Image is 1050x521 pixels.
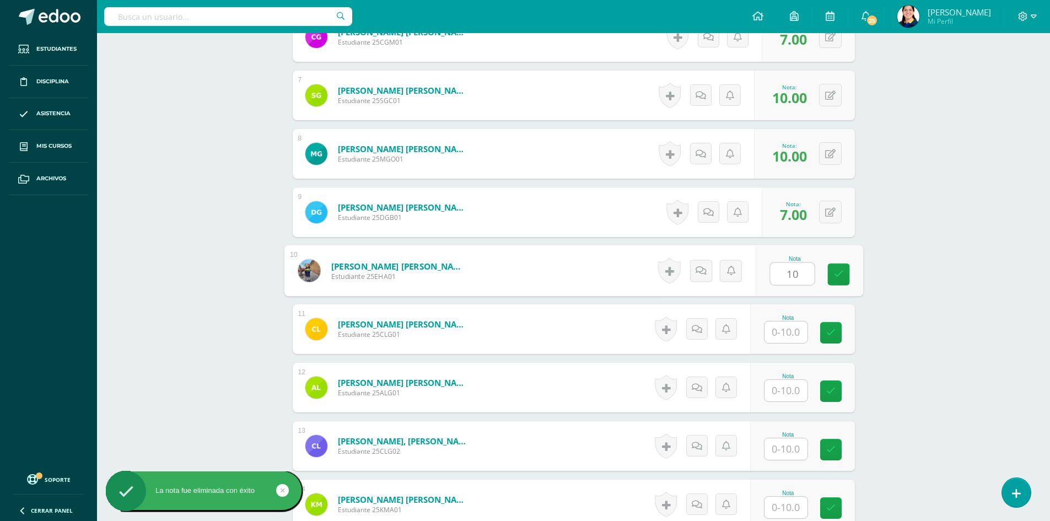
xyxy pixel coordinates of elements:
[897,6,919,28] img: b0219f99b087253a616db8727da7ee3f.png
[9,130,88,163] a: Mis cursos
[338,202,470,213] a: [PERSON_NAME] [PERSON_NAME]
[764,315,812,321] div: Nota
[772,147,807,165] span: 10.00
[338,213,470,222] span: Estudiante 25DGB01
[772,88,807,107] span: 10.00
[338,319,470,330] a: [PERSON_NAME] [PERSON_NAME]
[9,98,88,131] a: Asistencia
[338,154,470,164] span: Estudiante 25MGO01
[305,318,327,340] img: 1dfb85fbd1054843770e4b7cafe770d4.png
[338,85,470,96] a: [PERSON_NAME] [PERSON_NAME]
[13,471,84,486] a: Soporte
[36,142,72,151] span: Mis cursos
[338,388,470,398] span: Estudiante 25ALG01
[9,163,88,195] a: Archivos
[106,486,301,496] div: La nota fue eliminada con éxito
[928,7,991,18] span: [PERSON_NAME]
[764,380,807,401] input: 0-10.0
[764,432,812,438] div: Nota
[45,476,71,484] span: Soporte
[36,174,66,183] span: Archivos
[764,373,812,379] div: Nota
[104,7,352,26] input: Busca un usuario...
[31,507,73,514] span: Cerrar panel
[338,377,470,388] a: [PERSON_NAME] [PERSON_NAME]
[36,109,71,118] span: Asistencia
[338,505,470,514] span: Estudiante 25KMA01
[338,447,470,456] span: Estudiante 25CLG02
[305,435,327,457] img: 49bdc2633e16b2f19f162851f6672aa9.png
[305,201,327,223] img: c841092eac1440ff8da7ff94a7cc0d00.png
[338,37,470,47] span: Estudiante 25CGM01
[331,272,467,282] span: Estudiante 25EHA01
[36,77,69,86] span: Disciplina
[338,436,470,447] a: [PERSON_NAME], [PERSON_NAME]
[866,14,878,26] span: 25
[36,45,77,53] span: Estudiantes
[764,321,807,343] input: 0-10.0
[764,497,807,518] input: 0-10.0
[305,377,327,399] img: 9685130ade716df9fc977112193d9914.png
[338,143,470,154] a: [PERSON_NAME] [PERSON_NAME]
[772,142,807,149] div: Nota:
[305,143,327,165] img: a0cb182f7c329985a30cea46b63f93f8.png
[770,263,814,285] input: 0-10.0
[338,494,470,505] a: [PERSON_NAME] [PERSON_NAME]
[780,205,807,224] span: 7.00
[769,256,820,262] div: Nota
[780,200,807,208] div: Nota:
[338,330,470,339] span: Estudiante 25CLG01
[9,33,88,66] a: Estudiantes
[9,66,88,98] a: Disciplina
[928,17,991,26] span: Mi Perfil
[338,96,470,105] span: Estudiante 25SGC01
[298,259,320,282] img: 49777f5c4c72c02e3515e95ad3e7b57b.png
[305,26,327,48] img: 8d85039596b0fbedc3814419ebdb04b2.png
[764,490,812,496] div: Nota
[331,260,467,272] a: [PERSON_NAME] [PERSON_NAME]
[764,438,807,460] input: 0-10.0
[305,84,327,106] img: f8a8f808c8d94cbda08b4483a2e21bbe.png
[772,83,807,91] div: Nota:
[780,30,807,49] span: 7.00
